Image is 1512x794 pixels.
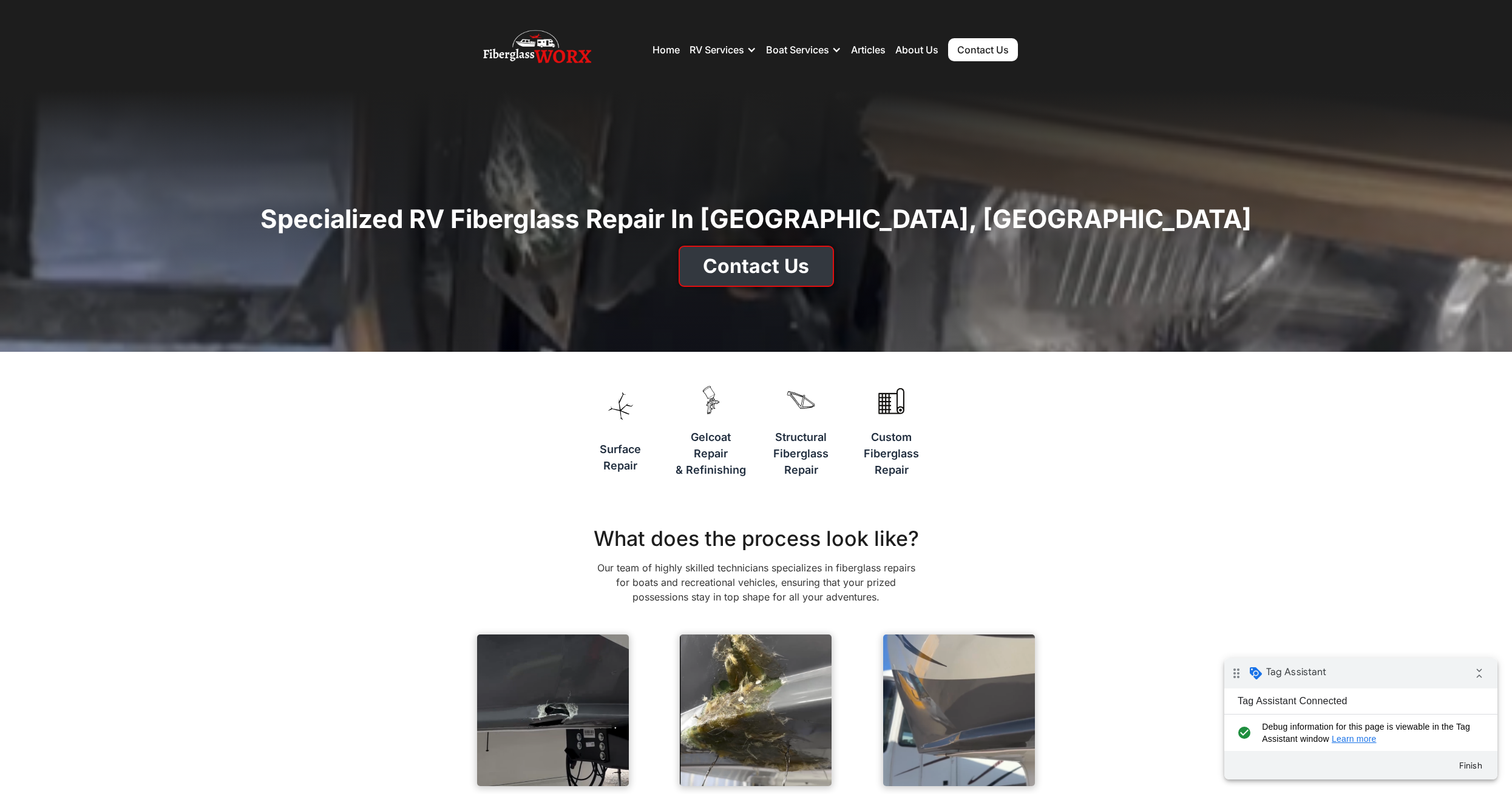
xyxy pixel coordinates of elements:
[483,25,591,74] img: Fiberglass Worx - RV and Boat repair, RV Roof, RV and Boat Detailing Company Logo
[851,44,886,56] a: Articles
[782,371,820,428] img: A piece of fiberglass that represents structure
[243,3,267,27] i: Collapse debug badge
[895,44,938,56] a: About Us
[766,44,829,56] div: Boat Services
[676,429,746,478] h3: Gelcoat Repair & Refinishing
[42,8,102,20] span: Tag Assistant
[653,44,680,56] a: Home
[38,62,253,87] span: Debug information for this page is viewable in the Tag Assistant window
[10,62,30,87] i: check_circle
[770,429,833,478] h3: Structural Fiberglass Repair
[589,560,923,604] p: Our team of highly skilled technicians specializes in fiberglass repairs for boats and recreation...
[600,441,641,474] h3: Surface Repair
[471,527,1042,551] h2: What does the process look like?
[680,634,832,786] img: A damaged RV front cap with the fiberglass hole sealed and bonded with fiberglass hairs. It is re...
[948,38,1018,61] a: Contact Us
[260,203,1252,235] h1: Specialized RV Fiberglass repair in [GEOGRAPHIC_DATA], [GEOGRAPHIC_DATA]
[766,32,841,68] div: Boat Services
[690,44,744,56] div: RV Services
[225,96,268,118] button: Finish
[679,246,834,287] a: Contact Us
[692,371,730,428] img: A paint gun
[602,371,640,441] img: A vector of icon of a spreading spider crack
[859,429,923,478] h3: Custom Fiberglass Repair
[872,371,910,428] img: A roll of fiberglass mat
[107,76,152,86] a: Learn more
[690,32,756,68] div: RV Services
[883,634,1035,786] img: A fully restored and finished front cap that shows no signs of previous damage.
[477,634,629,786] img: A damaged RV front cap with a hole in the fiberglass.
